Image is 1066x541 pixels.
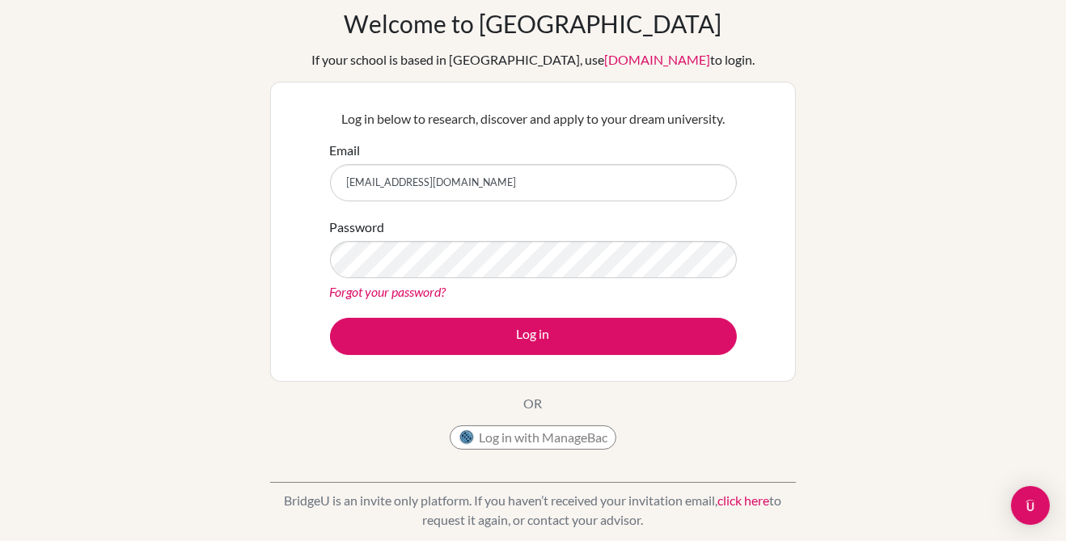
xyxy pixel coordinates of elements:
a: Forgot your password? [330,284,446,299]
div: If your school is based in [GEOGRAPHIC_DATA], use to login. [311,50,755,70]
button: Log in [330,318,737,355]
label: Password [330,218,385,237]
p: Log in below to research, discover and apply to your dream university. [330,109,737,129]
a: click here [718,492,770,508]
p: BridgeU is an invite only platform. If you haven’t received your invitation email, to request it ... [270,491,796,530]
a: [DOMAIN_NAME] [604,52,710,67]
p: OR [524,394,543,413]
label: Email [330,141,361,160]
h1: Welcome to [GEOGRAPHIC_DATA] [345,9,722,38]
div: Open Intercom Messenger [1011,486,1050,525]
button: Log in with ManageBac [450,425,616,450]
